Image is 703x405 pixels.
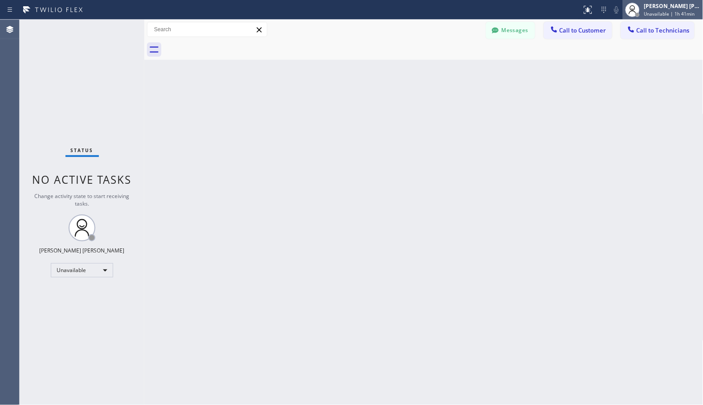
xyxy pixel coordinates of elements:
[621,22,695,39] button: Call to Technicians
[644,2,700,10] div: [PERSON_NAME] [PERSON_NAME]
[486,22,535,39] button: Messages
[544,22,612,39] button: Call to Customer
[33,172,132,187] span: No active tasks
[71,147,94,153] span: Status
[40,247,125,254] div: [PERSON_NAME] [PERSON_NAME]
[35,192,130,207] span: Change activity state to start receiving tasks.
[147,22,267,37] input: Search
[637,26,690,34] span: Call to Technicians
[560,26,606,34] span: Call to Customer
[644,11,695,17] span: Unavailable | 1h 41min
[51,263,113,277] div: Unavailable
[610,4,623,16] button: Mute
